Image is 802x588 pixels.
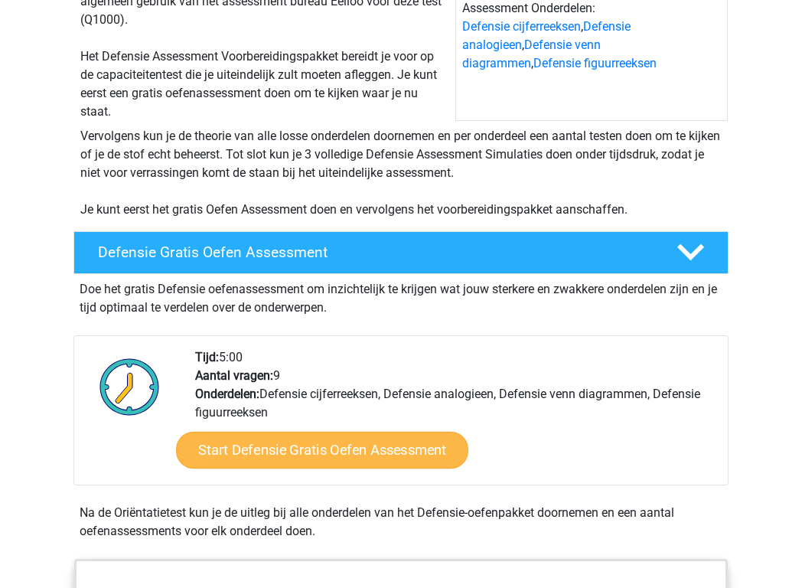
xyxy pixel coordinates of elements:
[195,350,219,364] b: Tijd:
[462,19,581,34] a: Defensie cijferreeksen
[195,387,259,401] b: Onderdelen:
[67,231,735,274] a: Defensie Gratis Oefen Assessment
[533,56,657,70] a: Defensie figuurreeksen
[176,432,468,469] a: Start Defensie Gratis Oefen Assessment
[462,38,601,70] a: Defensie venn diagrammen
[73,504,729,541] div: Na de Oriëntatietest kun je de uitleg bij alle onderdelen van het Defensie-oefenpakket doornemen ...
[74,127,728,219] div: Vervolgens kun je de theorie van alle losse onderdelen doornemen en per onderdeel een aantal test...
[184,348,727,485] div: 5:00 9 Defensie cijferreeksen, Defensie analogieen, Defensie venn diagrammen, Defensie figuurreeksen
[73,274,729,317] div: Doe het gratis Defensie oefenassessment om inzichtelijk te krijgen wat jouw sterkere en zwakkere ...
[91,348,168,425] img: Klok
[195,368,273,383] b: Aantal vragen:
[98,243,652,261] h4: Defensie Gratis Oefen Assessment
[462,19,631,52] a: Defensie analogieen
